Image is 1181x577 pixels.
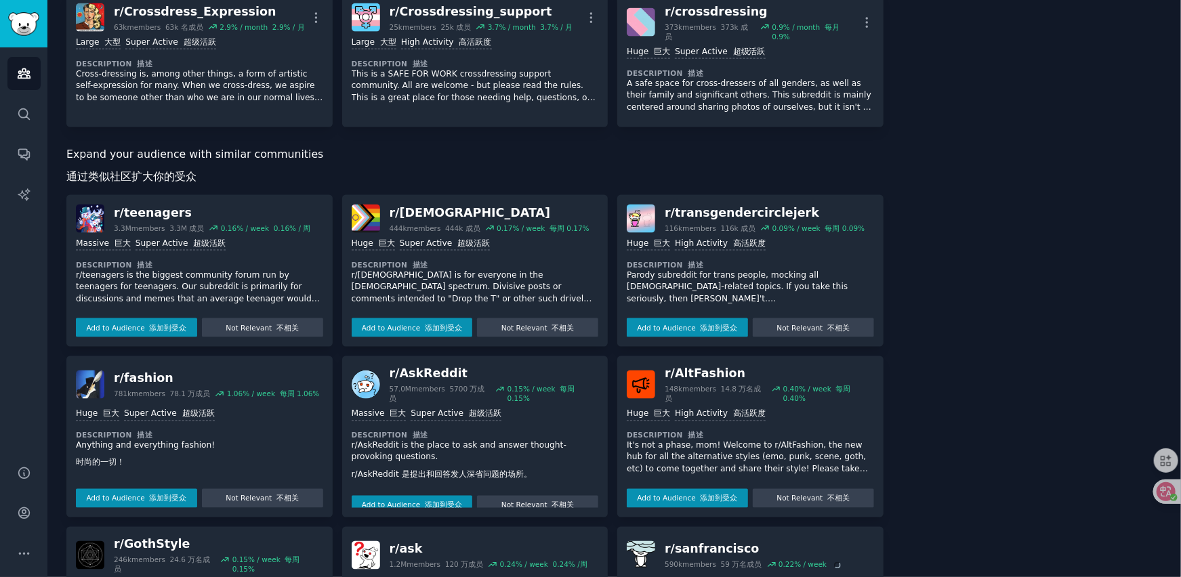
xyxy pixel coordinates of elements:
p: r/AskReddit is the place to ask and answer thought-provoking questions. [352,440,599,487]
font: 描述 [413,431,428,440]
div: Huge [627,46,670,59]
font: 59 万名成员 [721,561,762,569]
div: 0.17 % / week [497,223,589,233]
div: 246k members [114,555,215,574]
font: 巨大 [103,409,119,419]
div: 0.24 % / week [500,560,587,570]
div: 373k members [665,22,755,41]
font: 超级活跃 [457,238,490,248]
font: r/AskReddit 是提出和回答发人深省问题的场所。 [352,470,532,479]
div: 0.15 % / week [507,385,599,404]
font: 444k 成员 [445,224,480,232]
dt: Description [627,68,874,78]
div: 3.7 % / month [488,22,573,32]
div: Huge [627,238,670,251]
font: 高活跃度 [733,409,766,419]
font: 描述 [413,261,428,269]
div: 444k members [390,223,480,233]
div: r/ transgendercirclejerk [665,205,865,221]
div: Super Active [675,46,765,59]
div: 1.2M members [390,560,484,570]
div: 0.09 % / week [772,223,865,233]
img: AskReddit [352,370,380,399]
div: High Activity [675,238,766,251]
font: 描述 [688,431,704,440]
img: gay [352,205,380,233]
font: 超级活跃 [182,409,215,419]
img: fashion [76,370,104,399]
p: Anything and everything fashion! [76,440,323,475]
div: r/ fashion [114,370,319,387]
font: 不相关 [827,494,850,503]
div: 1.06 % / week [227,389,320,399]
font: 超级活跃 [469,409,501,419]
div: Massive [352,408,407,421]
font: 通过类似社区扩大你的受众 [66,170,196,183]
font: 巨大 [654,409,670,419]
font: 描述 [688,261,704,269]
div: 0.15 % / week [232,555,323,574]
div: Super Active [400,238,490,251]
button: Not Relevant 不相关 [202,489,323,508]
span: Expand your audience with similar communities [66,146,323,190]
div: Huge [627,408,670,421]
dt: Description [627,431,874,440]
div: r/ Crossdress_Expression [114,3,305,20]
div: Super Active [411,408,501,421]
div: 0.16 % / week [221,223,310,233]
button: Not Relevant 不相关 [753,489,874,508]
font: 25k 成员 [441,23,472,31]
div: r/ ask [390,541,587,558]
div: Huge [352,238,395,251]
div: 148k members [665,385,766,404]
font: 116k 成员 [721,224,755,232]
font: 描述 [688,69,704,77]
div: r/ GothStyle [114,536,323,553]
font: 63k 名成员 [165,23,203,31]
img: teenagers [76,205,104,233]
div: Huge [76,408,119,421]
div: Super Active [124,408,214,421]
font: 不相关 [552,501,575,509]
dt: Description [76,260,323,270]
font: 巨大 [379,238,395,248]
font: 超级活跃 [733,47,766,56]
p: It's not a phase, mom! Welcome to r/AltFashion, the new hub for all the alternative styles (emo, ... [627,440,874,476]
p: r/teenagers is the biggest community forum run by teenagers for teenagers. Our subreddit is prima... [76,270,323,305]
font: 大型 [104,37,121,47]
img: AltFashion [627,370,655,399]
img: ask [352,541,380,570]
img: Crossdress_Expression [76,3,104,32]
font: 2.9% / 月 [272,23,305,31]
button: Not Relevant 不相关 [477,496,598,515]
p: Cross-dressing is, among other things, a form of artistic self-expression for many. When we cross... [76,68,323,104]
font: 描述 [137,431,152,440]
font: 高活跃度 [733,238,766,248]
div: 0.40 % / week [783,385,874,404]
dt: Description [352,431,599,440]
button: Not Relevant 不相关 [202,318,323,337]
div: 781k members [114,389,210,399]
div: Super Active [136,238,226,251]
font: 添加到受众 [149,324,186,332]
img: sanfrancisco [627,541,655,570]
div: Large [352,37,396,49]
div: r/ sanfrancisco [665,541,844,558]
font: 添加到受众 [149,494,186,503]
font: 添加到受众 [701,324,738,332]
div: 2.9 % / month [220,22,305,32]
dt: Description [76,431,323,440]
font: 巨大 [390,409,406,419]
button: Not Relevant 不相关 [477,318,598,337]
font: 不相关 [552,324,575,332]
div: 590k members [665,560,762,570]
dt: Description [627,260,874,270]
div: r/ AskReddit [390,366,599,383]
font: 添加到受众 [425,324,462,332]
img: crossdressing [627,8,655,37]
font: 3.7% / 月 [541,23,573,31]
div: Super Active [125,37,215,49]
div: r/ [DEMOGRAPHIC_DATA] [390,205,589,221]
div: High Activity [401,37,492,49]
img: GothStyle [76,541,104,570]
